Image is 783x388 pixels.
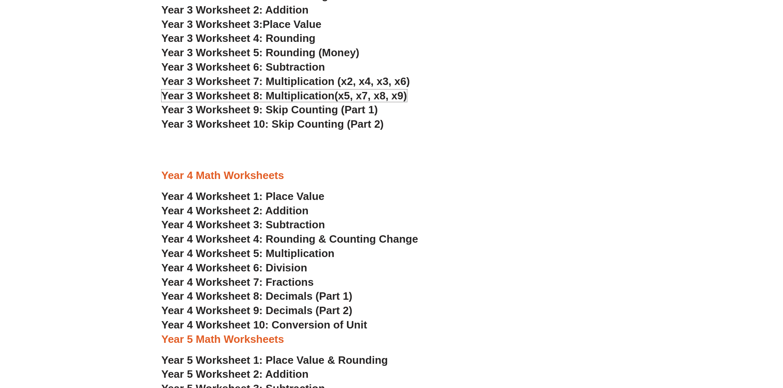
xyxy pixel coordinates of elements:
a: Year 5 Worksheet 2: Addition [162,368,309,380]
a: Year 4 Worksheet 2: Addition [162,204,309,217]
h3: Year 4 Math Worksheets [162,169,622,183]
a: Year 4 Worksheet 5: Multiplication [162,247,335,259]
a: Year 4 Worksheet 4: Rounding & Counting Change [162,233,418,245]
a: Year 3 Worksheet 8: Multiplication(x5, x7, x8, x9) [162,90,407,102]
a: Year 4 Worksheet 8: Decimals (Part 1) [162,290,353,302]
h3: Year 5 Math Worksheets [162,333,622,347]
a: Year 3 Worksheet 2: Addition [162,4,309,16]
a: Year 4 Worksheet 3: Subtraction [162,218,325,231]
a: Year 3 Worksheet 6: Subtraction [162,61,325,73]
a: Year 3 Worksheet 5: Rounding (Money) [162,46,360,59]
a: Year 3 Worksheet 9: Skip Counting (Part 1) [162,103,378,116]
span: Year 3 Worksheet 3: [162,18,263,30]
iframe: Chat Widget [646,295,783,388]
a: Year 3 Worksheet 4: Rounding [162,32,316,44]
span: Place Value [263,18,321,30]
a: Year 4 Worksheet 7: Fractions [162,276,314,288]
a: Year 4 Worksheet 6: Division [162,262,307,274]
a: Year 3 Worksheet 10: Skip Counting (Part 2) [162,118,384,130]
a: Year 4 Worksheet 10: Conversion of Unit [162,319,367,331]
span: Year 3 Worksheet 8: Multiplication [162,90,335,102]
a: Year 3 Worksheet 7: Multiplication (x2, x4, x3, x6) [162,75,410,87]
a: Year 3 Worksheet 3:Place Value [162,18,322,30]
span: (x5, x7, x8, x9) [335,90,407,102]
a: Year 4 Worksheet 1: Place Value [162,190,325,202]
a: Year 4 Worksheet 9: Decimals (Part 2) [162,304,353,317]
a: Year 5 Worksheet 1: Place Value & Rounding [162,354,388,366]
